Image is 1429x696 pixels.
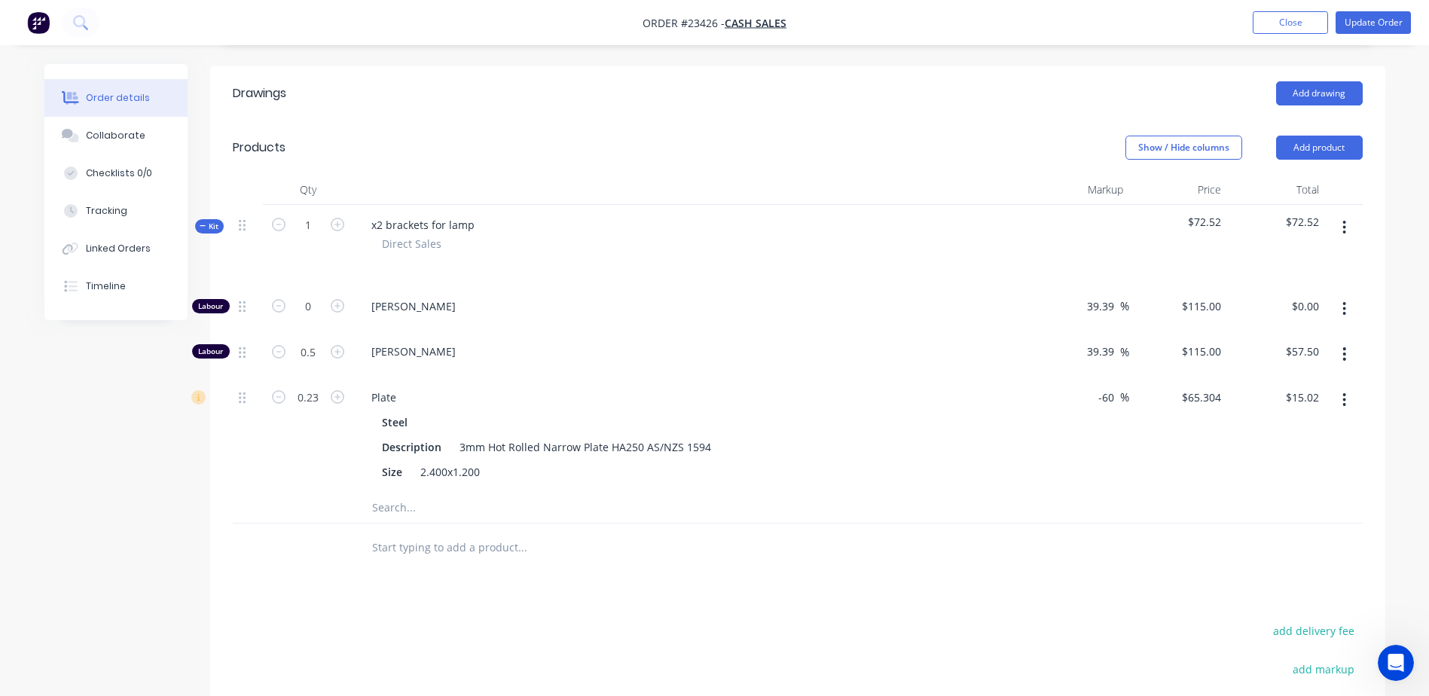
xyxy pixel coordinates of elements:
div: 3mm Hot Rolled Narrow Plate HA250 AS/NZS 1594 [453,436,717,458]
div: Timeline [86,279,126,293]
button: Close [1253,11,1328,34]
div: Description [376,436,447,458]
div: x2 brackets for lamp [359,214,487,236]
button: Add product [1276,136,1363,160]
button: Linked Orders [44,230,188,267]
button: Show / Hide columns [1125,136,1242,160]
span: Direct Sales [382,236,441,252]
div: 2.400x1.200 [414,461,486,483]
span: % [1120,298,1129,315]
span: % [1120,389,1129,406]
div: Qty [263,175,353,205]
img: Factory [27,11,50,34]
button: add markup [1285,659,1363,679]
span: [PERSON_NAME] [371,298,1025,314]
button: Timeline [44,267,188,305]
div: Linked Orders [86,242,151,255]
button: Order details [44,79,188,117]
div: Order details [86,91,150,105]
div: Markup [1031,175,1129,205]
div: Kit [195,219,224,234]
div: Steel [382,411,414,433]
div: Labour [192,299,230,313]
span: $72.52 [1233,214,1319,230]
button: Tracking [44,192,188,230]
span: Kit [200,221,219,232]
div: Total [1227,175,1325,205]
a: Cash Sales [725,16,786,30]
span: % [1120,343,1129,361]
div: Labour [192,344,230,359]
input: Start typing to add a product... [371,533,673,563]
button: Update Order [1336,11,1411,34]
span: [PERSON_NAME] [371,343,1025,359]
div: Plate [359,386,408,408]
div: Collaborate [86,129,145,142]
input: Search... [371,493,673,523]
div: Drawings [233,84,286,102]
button: Collaborate [44,117,188,154]
div: Tracking [86,204,127,218]
div: Checklists 0/0 [86,166,152,180]
div: Size [376,461,408,483]
div: Products [233,139,285,157]
iframe: Intercom live chat [1378,645,1414,681]
div: Price [1129,175,1227,205]
button: add delivery fee [1266,621,1363,641]
button: Add drawing [1276,81,1363,105]
span: $72.52 [1135,214,1221,230]
span: Order #23426 - [643,16,725,30]
button: Checklists 0/0 [44,154,188,192]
